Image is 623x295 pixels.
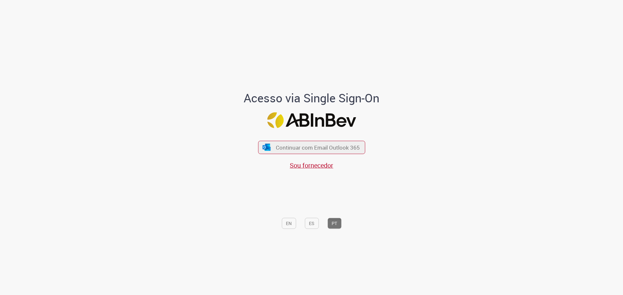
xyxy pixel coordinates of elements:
span: Continuar com Email Outlook 365 [276,144,360,151]
button: ES [305,218,319,229]
a: Sou fornecedor [290,161,333,170]
button: EN [282,218,296,229]
button: PT [327,218,341,229]
img: Logo ABInBev [267,112,356,128]
img: ícone Azure/Microsoft 360 [262,144,271,151]
button: ícone Azure/Microsoft 360 Continuar com Email Outlook 365 [258,141,365,154]
h1: Acesso via Single Sign-On [222,92,402,105]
